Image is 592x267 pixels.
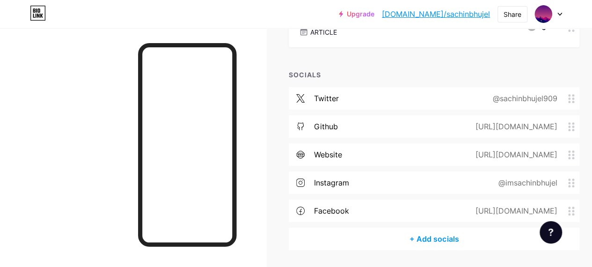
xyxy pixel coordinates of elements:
div: facebook [314,205,349,216]
div: website [314,149,342,160]
div: @sachinbhujel909 [477,93,568,104]
a: Upgrade [339,10,374,18]
div: [URL][DOMAIN_NAME] [460,149,568,160]
div: github [314,121,338,132]
div: [URL][DOMAIN_NAME] [460,121,568,132]
div: [URL][DOMAIN_NAME] [460,205,568,216]
p: ARTICLE [310,27,337,37]
div: twitter [314,93,339,104]
div: SOCIALS [289,70,579,80]
div: instagram [314,177,349,188]
img: Sachin Bhujel [534,5,552,23]
div: + Add socials [289,228,579,250]
div: Share [504,9,521,19]
div: @imsachinbhujel [483,177,568,188]
a: [DOMAIN_NAME]/sachinbhujel [382,8,490,20]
